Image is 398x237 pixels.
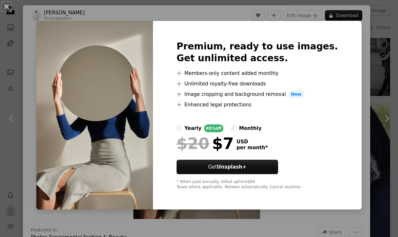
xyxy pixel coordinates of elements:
[177,126,182,131] input: yearly65%off
[177,69,338,77] li: Members-only content added monthly
[177,135,234,152] div: $7
[177,101,338,109] li: Enhanced legal protections
[177,179,338,190] div: * When paid annually, billed upfront $84 Taxes where applicable. Renews automatically. Cancel any...
[204,124,223,132] div: 65% off
[177,160,278,174] a: GetUnsplash+
[217,164,246,170] strong: Unsplash+
[177,41,338,64] h2: Premium, ready to use images. Get unlimited access.
[239,124,262,132] div: monthly
[177,90,338,98] li: Image cropping and background removal
[36,21,153,210] img: premium_photo-1670264592766-0ae99e33aacd
[184,124,201,132] div: yearly
[231,126,237,131] input: monthly
[177,135,209,152] span: $20
[289,90,304,98] span: New
[237,145,268,151] span: per month *
[177,80,338,88] li: Unlimited royalty-free downloads
[237,139,268,145] span: USD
